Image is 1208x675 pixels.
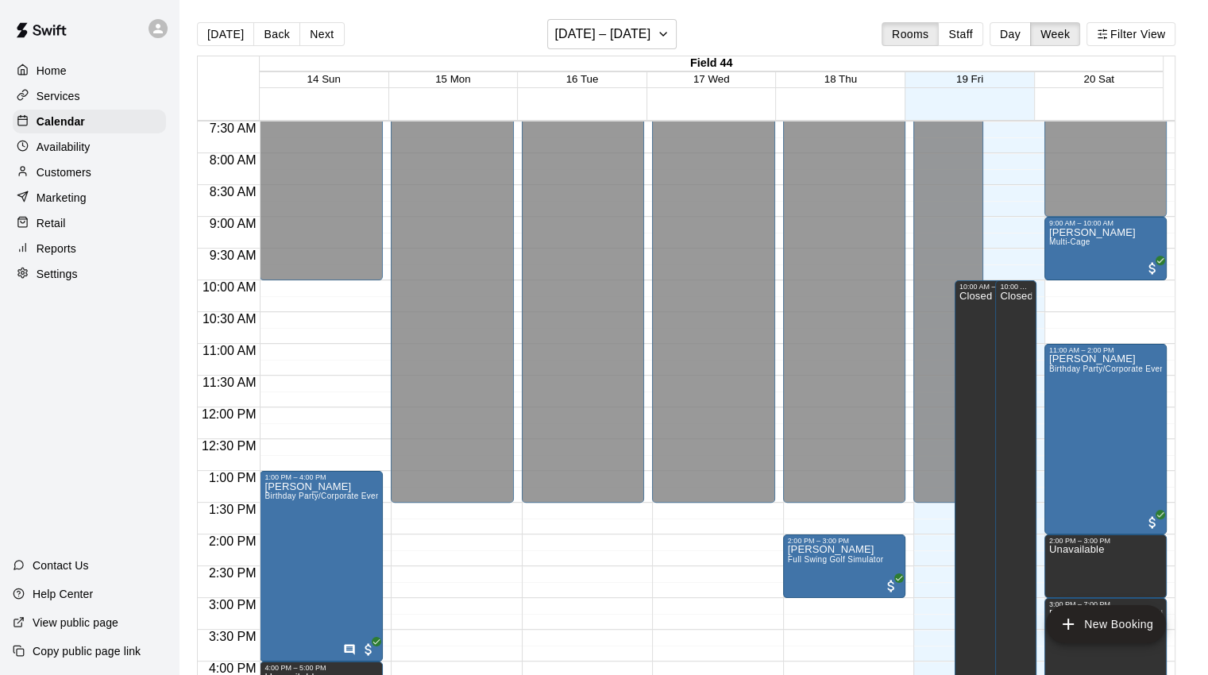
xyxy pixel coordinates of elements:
button: 17 Wed [693,73,730,85]
a: Customers [13,160,166,184]
span: All customers have paid [883,578,899,594]
p: View public page [33,615,118,631]
span: All customers have paid [1144,260,1160,276]
p: Calendar [37,114,85,129]
span: Full Swing Golf Simulator [788,555,884,564]
p: Home [37,63,67,79]
span: 10:00 AM [199,280,261,294]
a: Calendar [13,110,166,133]
div: 1:00 PM – 4:00 PM [264,473,378,481]
svg: Has notes [343,643,356,656]
span: 8:00 AM [206,153,261,167]
span: 2:00 PM [205,534,261,548]
button: Back [253,22,300,46]
div: 2:00 PM – 3:00 PM [1049,537,1163,545]
span: 9:30 AM [206,249,261,262]
p: Help Center [33,586,93,602]
a: Marketing [13,186,166,210]
button: Day [990,22,1031,46]
p: Settings [37,266,78,282]
span: All customers have paid [361,642,376,658]
div: 3:00 PM – 7:00 PM [1049,600,1163,608]
span: 10:30 AM [199,312,261,326]
button: Rooms [882,22,939,46]
span: 3:00 PM [205,598,261,611]
span: 7:30 AM [206,121,261,135]
div: Field 44 [260,56,1164,71]
span: Multi-Cage [1049,237,1090,246]
span: 12:30 PM [198,439,260,453]
div: 2:00 PM – 3:00 PM: Rayshaun McCurdy [783,534,906,598]
p: Marketing [37,190,87,206]
p: Reports [37,241,76,256]
button: Staff [938,22,983,46]
div: 10:00 AM – 5:00 PM [1000,283,1032,291]
div: 2:00 PM – 3:00 PM: Unavailable [1044,534,1167,598]
button: 18 Thu [824,73,857,85]
p: Retail [37,215,66,231]
span: 11:30 AM [199,376,261,389]
span: 11:00 AM [199,344,261,357]
a: Services [13,84,166,108]
p: Availability [37,139,91,155]
span: All customers have paid [1144,515,1160,530]
span: 1:00 PM [205,471,261,484]
div: 4:00 PM – 5:00 PM [264,664,378,672]
div: 2:00 PM – 3:00 PM [788,537,901,545]
a: Retail [13,211,166,235]
button: 19 Fri [956,73,983,85]
button: Week [1030,22,1080,46]
span: Birthday Party/Corporate Event Rental (3 HOURS) [264,492,455,500]
button: 20 Sat [1083,73,1114,85]
span: 12:00 PM [198,407,260,421]
button: add [1046,605,1166,643]
button: [DATE] [197,22,254,46]
button: 15 Mon [435,73,470,85]
h6: [DATE] – [DATE] [554,23,650,45]
span: 9:00 AM [206,217,261,230]
button: 14 Sun [307,73,341,85]
button: Filter View [1086,22,1175,46]
p: Contact Us [33,557,89,573]
span: 3:30 PM [205,630,261,643]
p: Copy public page link [33,643,141,659]
p: Services [37,88,80,104]
span: 8:30 AM [206,185,261,199]
button: Next [299,22,344,46]
p: Customers [37,164,91,180]
div: 10:00 AM – 6:00 PM [959,283,1020,291]
span: 1:30 PM [205,503,261,516]
div: 11:00 AM – 2:00 PM: Amelia Koons [1044,344,1167,534]
div: 9:00 AM – 10:00 AM: Jack Dobrowolski [1044,217,1167,280]
span: 2:30 PM [205,566,261,580]
div: 11:00 AM – 2:00 PM [1049,346,1163,354]
a: Reports [13,237,166,260]
button: [DATE] – [DATE] [547,19,677,49]
a: Settings [13,262,166,286]
a: Availability [13,135,166,159]
a: Home [13,59,166,83]
span: 4:00 PM [205,661,261,675]
div: 9:00 AM – 10:00 AM [1049,219,1163,227]
button: 16 Tue [566,73,599,85]
div: 1:00 PM – 4:00 PM: Caitlin O'Connell [260,471,383,661]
